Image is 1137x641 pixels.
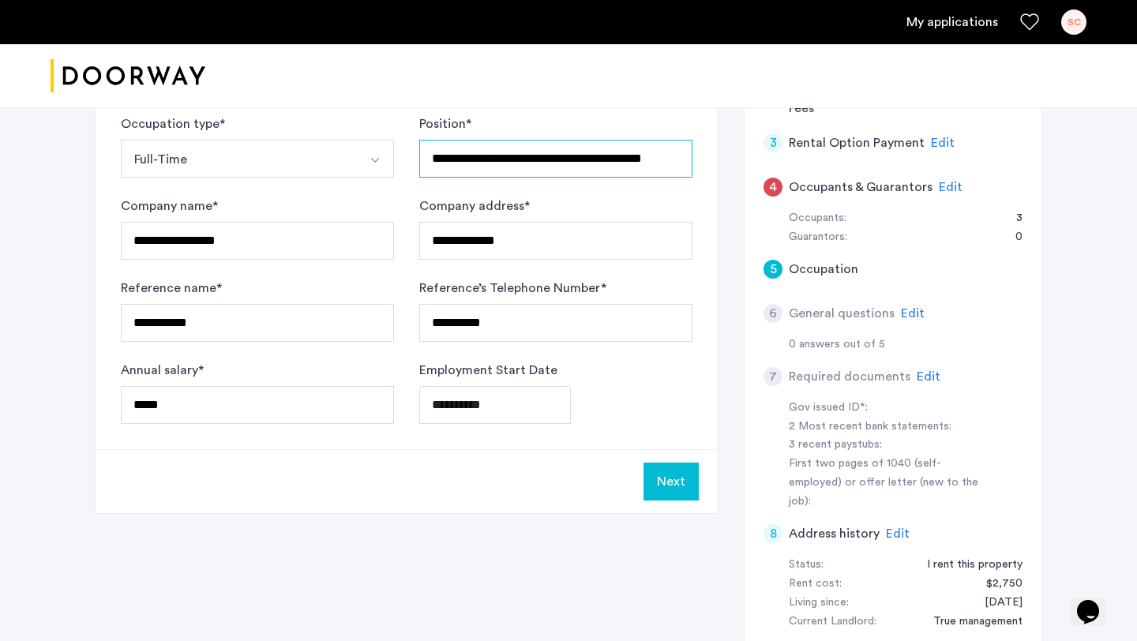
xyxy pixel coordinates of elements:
div: 3 [1000,209,1023,228]
div: I rent this property [911,556,1023,575]
div: Occupants: [789,209,846,228]
div: 6 [764,304,782,323]
div: 3 recent paystubs: [789,436,988,455]
h5: General questions [789,304,895,323]
h5: Rental Option Payment [789,133,925,152]
a: My application [906,13,998,32]
label: Reference name * [121,279,222,298]
img: logo [51,47,205,106]
span: Edit [931,137,955,149]
div: 2 Most recent bank statements: [789,418,988,437]
h5: Required documents [789,367,910,386]
div: 3 [764,133,782,152]
button: Select option [121,140,357,178]
div: Living since: [789,594,849,613]
a: Cazamio logo [51,47,205,106]
span: Edit [886,527,910,540]
label: Position * [419,114,471,133]
div: Rent cost: [789,575,842,594]
h5: Address history [789,524,880,543]
div: 7 [764,367,782,386]
span: Edit [917,370,940,383]
iframe: chat widget [1071,578,1121,625]
label: Annual salary * [121,361,204,380]
div: $2,750 [970,575,1023,594]
button: Next [644,463,699,500]
label: Reference’s Telephone Number * [419,279,606,298]
h5: Occupation [789,260,858,279]
label: Company name * [121,197,218,216]
label: Company address * [419,197,530,216]
div: True management [917,613,1023,632]
div: 4 [764,178,782,197]
div: SC [1061,9,1086,35]
div: 8 [764,524,782,543]
div: Guarantors: [789,228,847,247]
h5: Occupants & Guarantors [789,178,932,197]
div: 0 answers out of 5 [789,335,1023,354]
div: 0 [1000,228,1023,247]
label: Occupation type * [121,114,225,133]
a: Favorites [1020,13,1039,32]
div: Status: [789,556,824,575]
img: arrow [369,154,381,167]
div: Current Landlord: [789,613,876,632]
label: Employment Start Date [419,361,557,380]
div: 08/31/2024 [969,594,1023,613]
div: First two pages of 1040 (self-employed) or offer letter (new to the job): [789,455,988,512]
span: Edit [939,181,963,193]
span: Edit [901,307,925,320]
button: Select option [356,140,394,178]
div: 5 [764,260,782,279]
div: Gov issued ID*: [789,399,988,418]
input: Employment Start Date [419,386,571,424]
